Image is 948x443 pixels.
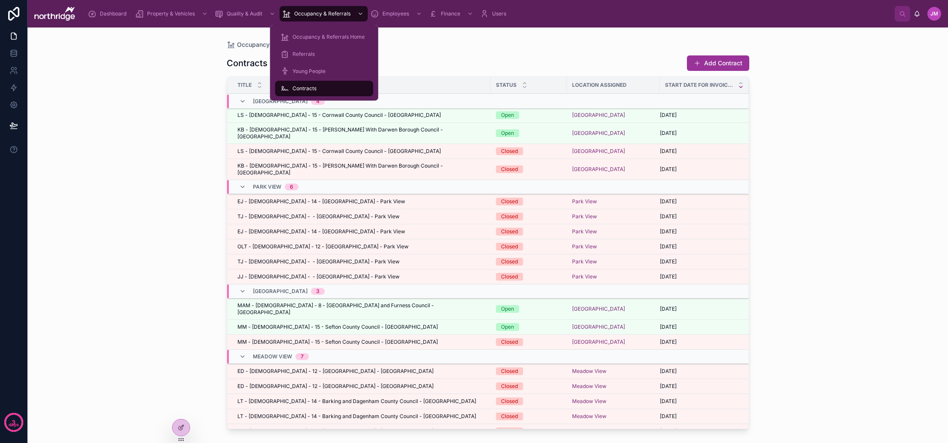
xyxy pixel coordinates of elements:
[227,10,262,17] span: Quality & Audit
[660,383,739,390] a: [DATE]
[572,198,597,205] a: Park View
[477,6,512,21] a: Users
[227,40,303,49] a: Occupancy & Referrals
[253,353,292,360] span: Meadow View
[572,243,655,250] a: Park View
[572,258,597,265] a: Park View
[85,6,132,21] a: Dashboard
[237,148,486,155] a: LS - [DEMOGRAPHIC_DATA] - 15 - Cornwall County Council - [GEOGRAPHIC_DATA]
[501,147,518,155] div: Closed
[572,243,597,250] span: Park View
[572,112,625,119] a: [GEOGRAPHIC_DATA]
[496,243,562,251] a: Closed
[237,413,476,420] span: LT - [DEMOGRAPHIC_DATA] - 14 - Barking and Dagenham County Council - [GEOGRAPHIC_DATA]
[660,148,739,155] a: [DATE]
[496,82,517,89] span: Status
[501,323,514,331] div: Open
[275,29,373,45] a: Occupancy & Referrals Home
[237,398,486,405] a: LT - [DEMOGRAPHIC_DATA] - 14 - Barking and Dagenham County Council - [GEOGRAPHIC_DATA]
[660,273,739,280] a: [DATE]
[660,258,677,265] span: [DATE]
[572,213,655,220] a: Park View
[496,198,562,205] a: Closed
[660,398,677,405] span: [DATE]
[660,383,677,390] span: [DATE]
[496,305,562,313] a: Open
[237,126,486,140] a: KB - [DEMOGRAPHIC_DATA] - 15 - [PERSON_NAME] With Darwen Borough Council - [GEOGRAPHIC_DATA]
[496,258,562,266] a: Closed
[237,339,438,345] span: MM - [DEMOGRAPHIC_DATA] - 15 - Sefton County Council - [GEOGRAPHIC_DATA]
[237,398,476,405] span: LT - [DEMOGRAPHIC_DATA] - 14 - Barking and Dagenham County Council - [GEOGRAPHIC_DATA]
[294,10,351,17] span: Occupancy & Referrals
[572,413,655,420] a: Meadow View
[572,306,655,312] a: [GEOGRAPHIC_DATA]
[292,68,326,75] span: Young People
[237,40,303,49] span: Occupancy & Referrals
[501,338,518,346] div: Closed
[687,55,749,71] a: Add Contract
[501,412,518,420] div: Closed
[501,382,518,390] div: Closed
[237,302,486,316] a: MAM - [DEMOGRAPHIC_DATA] - 8 - [GEOGRAPHIC_DATA] and Furness Council - [GEOGRAPHIC_DATA]
[660,368,677,375] span: [DATE]
[572,368,606,375] a: Meadow View
[237,162,486,176] a: KB - [DEMOGRAPHIC_DATA] - 15 - [PERSON_NAME] With Darwen Borough Council - [GEOGRAPHIC_DATA]
[496,428,562,435] a: Closed
[660,228,739,235] a: [DATE]
[237,112,486,119] a: LS - [DEMOGRAPHIC_DATA] - 15 - Cornwall County Council - [GEOGRAPHIC_DATA]
[496,111,562,119] a: Open
[572,166,655,173] a: [GEOGRAPHIC_DATA]
[665,82,733,89] span: Start Date for Invoicing
[572,398,606,405] a: Meadow View
[660,428,677,435] span: [DATE]
[572,428,655,435] a: Meadow View
[496,165,562,173] a: Closed
[660,213,739,220] a: [DATE]
[132,6,212,21] a: Property & Vehicles
[501,198,518,205] div: Closed
[660,306,677,312] span: [DATE]
[660,324,677,330] span: [DATE]
[237,198,486,205] a: EJ - [DEMOGRAPHIC_DATA] - 14 - [GEOGRAPHIC_DATA] - Park View
[572,428,606,435] span: Meadow View
[9,422,19,428] p: days
[496,338,562,346] a: Closed
[501,228,518,235] div: Closed
[496,228,562,235] a: Closed
[660,148,677,155] span: [DATE]
[496,147,562,155] a: Closed
[253,98,308,105] span: [GEOGRAPHIC_DATA]
[572,258,655,265] a: Park View
[237,148,441,155] span: LS - [DEMOGRAPHIC_DATA] - 15 - Cornwall County Council - [GEOGRAPHIC_DATA]
[572,148,625,155] a: [GEOGRAPHIC_DATA]
[441,10,460,17] span: Finance
[275,64,373,79] a: Young People
[930,10,938,17] span: JM
[660,243,677,250] span: [DATE]
[496,397,562,405] a: Closed
[572,166,625,173] a: [GEOGRAPHIC_DATA]
[501,428,518,435] div: Closed
[301,353,304,360] div: 7
[496,213,562,220] a: Closed
[501,258,518,266] div: Closed
[501,111,514,119] div: Open
[572,383,606,390] a: Meadow View
[572,324,655,330] a: [GEOGRAPHIC_DATA]
[275,81,373,96] a: Contracts
[237,428,486,435] a: ED - [DEMOGRAPHIC_DATA] - 12 - [GEOGRAPHIC_DATA] - [GEOGRAPHIC_DATA]
[237,383,486,390] a: ED - [DEMOGRAPHIC_DATA] - 12 - [GEOGRAPHIC_DATA] - [GEOGRAPHIC_DATA]
[572,130,625,137] span: [GEOGRAPHIC_DATA]
[572,130,655,137] a: [GEOGRAPHIC_DATA]
[227,57,268,69] h1: Contracts
[237,243,486,250] a: OLT - [DEMOGRAPHIC_DATA] - 12 - [GEOGRAPHIC_DATA] - Park View
[572,324,625,330] a: [GEOGRAPHIC_DATA]
[572,148,655,155] a: [GEOGRAPHIC_DATA]
[496,273,562,281] a: Closed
